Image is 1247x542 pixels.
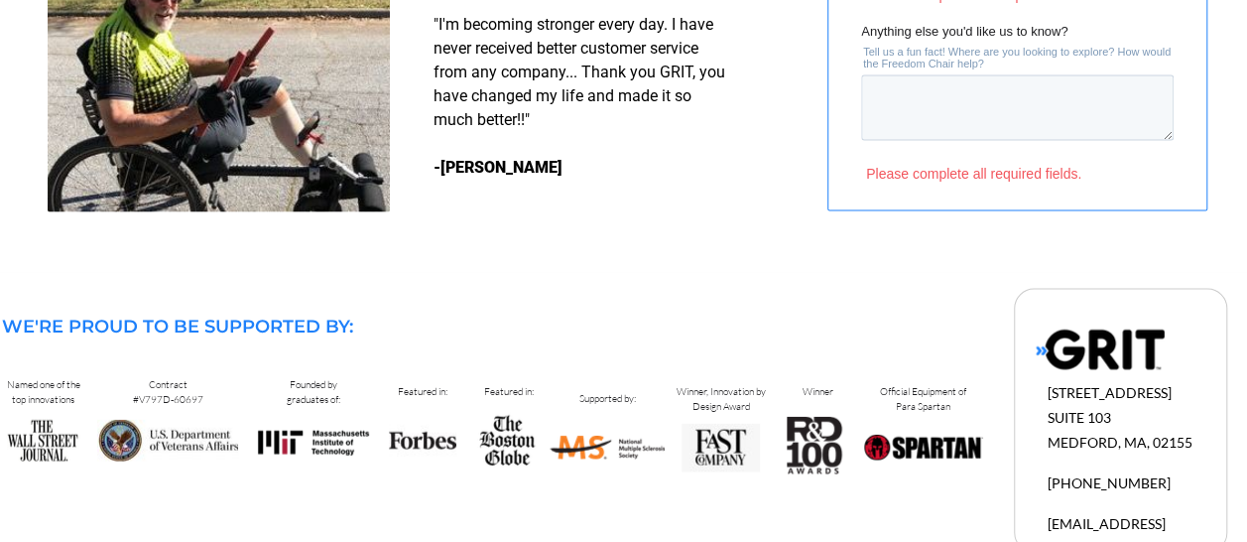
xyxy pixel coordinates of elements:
span: Featured in: [398,385,447,398]
span: SUITE 103 [1048,409,1111,426]
span: Featured in: [484,385,534,398]
strong: -[PERSON_NAME] [434,158,562,177]
span: Winner [803,385,833,398]
span: Founded by graduates of: [287,378,340,406]
span: Official Equipment of Para Spartan [880,385,966,413]
span: Winner, Innovation by Design Award [677,385,766,413]
span: Named one of the top innovations [7,378,80,406]
label: Please complete this required field. [5,163,312,181]
label: Please complete this required field. [5,262,312,280]
span: Contract #V797D-60697 [133,378,203,406]
span: "I'm becoming stronger every day. I have never received better customer service from any company.... [434,15,725,129]
label: Please complete this required field. [5,361,312,379]
span: WE'RE PROUD TO BE SUPPORTED BY: [2,316,353,338]
span: Supported by: [579,392,636,405]
span: [PHONE_NUMBER] [1048,474,1171,491]
span: MEDFORD, MA, 02155 [1048,434,1192,451]
span: [STREET_ADDRESS] [1048,384,1172,401]
label: Please complete this required field. [5,64,312,81]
